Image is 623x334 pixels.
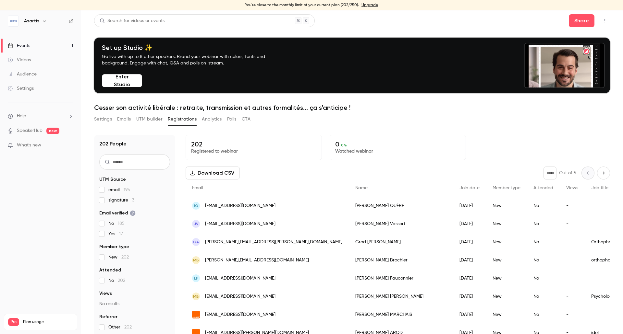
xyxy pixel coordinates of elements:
div: New [486,251,527,269]
span: [EMAIL_ADDRESS][DOMAIN_NAME] [205,311,275,318]
h1: 202 People [99,140,127,148]
div: [DATE] [453,287,486,305]
div: Search for videos or events [100,17,165,24]
span: [EMAIL_ADDRESS][DOMAIN_NAME] [205,221,275,227]
section: facet-groups [99,176,170,330]
a: Upgrade [361,3,378,8]
span: IQ [194,203,198,209]
h6: Asartis [24,18,39,24]
a: SpeakerHub [17,127,43,134]
div: No [527,287,560,305]
p: No results [99,301,170,307]
span: UTM Source [99,176,126,183]
span: 202 [118,278,125,283]
span: 195 [124,188,130,192]
span: [PERSON_NAME][EMAIL_ADDRESS][DOMAIN_NAME] [205,257,309,264]
img: Asartis [8,16,18,26]
button: Enter Studio [102,74,142,87]
span: 17 [119,232,123,236]
div: - [560,233,585,251]
span: GA [193,239,199,245]
div: Videos [8,57,31,63]
div: [DATE] [453,197,486,215]
div: - [560,269,585,287]
button: Polls [227,114,237,124]
li: help-dropdown-opener [8,113,73,120]
div: New [486,287,527,305]
div: - [560,215,585,233]
span: Email [192,186,203,190]
div: Grod [PERSON_NAME] [349,233,453,251]
span: Attended [533,186,553,190]
span: Plan usage [23,319,73,325]
span: Views [566,186,578,190]
span: signature [108,197,134,203]
span: MB [193,294,199,299]
span: Name [355,186,368,190]
span: Pro [8,318,19,326]
div: New [486,269,527,287]
span: Help [17,113,26,120]
span: Yes [108,231,123,237]
div: [PERSON_NAME] Fauconnier [349,269,453,287]
span: No [108,220,125,227]
h4: Set up Studio ✨ [102,44,280,52]
span: [PERSON_NAME][EMAIL_ADDRESS][PERSON_NAME][DOMAIN_NAME] [205,239,342,246]
div: Events [8,42,30,49]
div: New [486,215,527,233]
span: email [108,187,130,193]
span: JV [194,221,199,227]
span: 0 % [341,143,347,147]
span: [EMAIL_ADDRESS][DOMAIN_NAME] [205,293,275,300]
div: [PERSON_NAME] Vassort [349,215,453,233]
p: Registered to webinar [191,148,316,155]
p: Watched webinar [335,148,460,155]
div: Settings [8,85,34,92]
img: orange.fr [192,311,200,318]
div: No [527,305,560,324]
button: Share [569,14,594,27]
button: Settings [94,114,112,124]
span: LF [194,275,198,281]
div: [DATE] [453,215,486,233]
div: No [527,197,560,215]
p: Go live with up to 8 other speakers. Brand your webinar with colors, fonts and background. Engage... [102,53,280,66]
p: 202 [191,140,316,148]
div: Audience [8,71,37,77]
button: Next page [597,167,610,179]
span: Attended [99,267,121,273]
span: new [46,128,59,134]
span: What's new [17,142,41,149]
div: [PERSON_NAME] MARCHAIS [349,305,453,324]
div: New [486,197,527,215]
span: No [108,277,125,284]
span: Other [108,324,132,330]
div: New [486,305,527,324]
div: [PERSON_NAME] Brochier [349,251,453,269]
button: UTM builder [136,114,163,124]
span: MB [193,257,199,263]
div: [DATE] [453,269,486,287]
div: No [527,251,560,269]
div: No [527,215,560,233]
button: Download CSV [186,167,240,179]
div: [PERSON_NAME] [PERSON_NAME] [349,287,453,305]
span: Email verified [99,210,136,216]
div: [DATE] [453,305,486,324]
div: No [527,269,560,287]
span: [EMAIL_ADDRESS][DOMAIN_NAME] [205,202,275,209]
span: Job title [591,186,608,190]
div: - [560,287,585,305]
span: Views [99,290,112,297]
div: [PERSON_NAME] QUÉRÉ [349,197,453,215]
button: Emails [117,114,131,124]
span: 202 [121,255,129,259]
span: New [108,254,129,260]
span: 3 [132,198,134,202]
div: [DATE] [453,251,486,269]
button: CTA [242,114,250,124]
span: [EMAIL_ADDRESS][DOMAIN_NAME] [205,275,275,282]
div: - [560,251,585,269]
button: Analytics [202,114,222,124]
div: New [486,233,527,251]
